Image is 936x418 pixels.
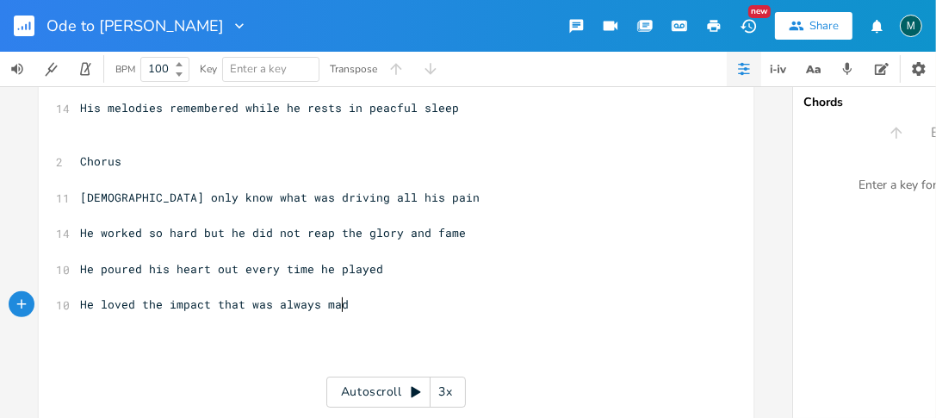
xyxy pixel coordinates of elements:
[80,190,480,205] span: [DEMOGRAPHIC_DATA] only know what was driving all his pain
[748,5,771,18] div: New
[80,261,383,277] span: He poured his heart out every time he played
[775,12,852,40] button: Share
[731,10,766,41] button: New
[900,15,922,37] div: markbass2
[200,64,217,74] div: Key
[809,18,839,34] div: Share
[330,64,377,74] div: Transpose
[80,153,121,169] span: Chorus
[326,377,466,408] div: Autoscroll
[115,65,135,74] div: BPM
[80,225,466,240] span: He worked so hard but he did not reap the glory and fame
[80,296,349,312] span: He loved the impact that was always mad
[230,61,287,77] span: Enter a key
[431,377,462,408] div: 3x
[900,6,922,46] button: M
[46,18,224,34] span: Ode to [PERSON_NAME]
[80,100,459,115] span: His melodies remembered while he rests in peacful sleep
